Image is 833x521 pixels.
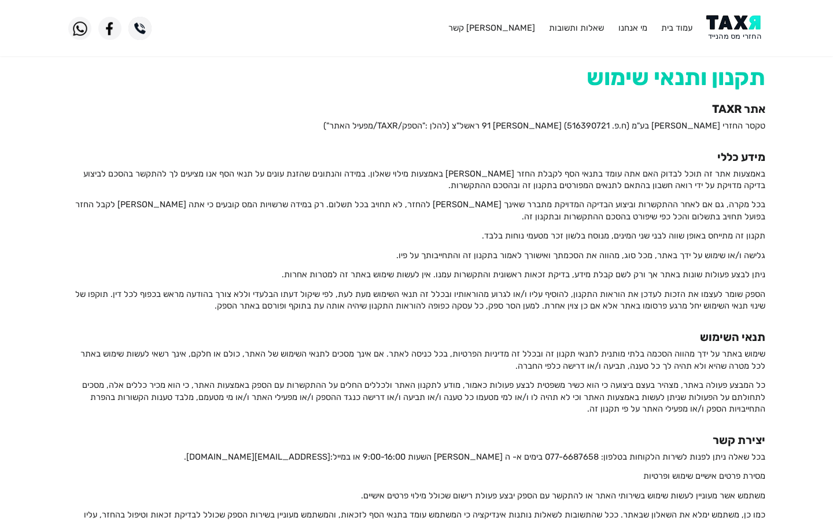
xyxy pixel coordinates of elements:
p: בכל שאלה ניתן לפנות לשירות הלקוחות בטלפון: 077-6687658 בימים א- ה [PERSON_NAME] השעות 9:00-16:00 ... [68,451,765,463]
strong: תנאי השימוש [700,331,765,344]
span: [EMAIL_ADDRESS][DOMAIN_NAME] [186,452,330,462]
p: משתמש אשר מעוניין לעשות שימוש בשירותי האתר או להתקשר עם הספק יבצע פעולת רישום שכולל מילוי פרטים א... [68,490,765,501]
strong: מידע כללי [717,151,765,164]
h4: אתר TAXR [68,102,765,116]
a: [PERSON_NAME] קשר [448,23,535,33]
strong: יצירת קשר [713,434,765,447]
p: באמצעות אתר זה תוכל לבדוק האם אתה עומד בתנאי הסף לקבלת החזר [PERSON_NAME] באמצעות מילוי שאלון. במ... [68,168,765,192]
p: תקנון זה מתייחס באופן שווה לבני שני המינים, מנוסח בלשון זכר מטעמי נוחות בלבד. [68,230,765,241]
a: עמוד בית [661,23,692,33]
p: גלישה ו/או שימוש על ידך באתר, מכל סוג, מהווה את הסכמתך ואישורך לאמור בתקנון זה והתחייבותך על פיו. [68,250,765,261]
img: Phone [128,17,152,40]
h1: תקנון ותנאי שימוש [68,64,765,91]
p: הספק שומר לעצמו את הזכות לעדכן את הוראות התקנון, להוסיף עליו ו/או לגרוע מהוראותיו ובכלל זה תנאי ה... [68,288,765,312]
img: Facebook [98,17,121,40]
p: ניתן לבצע פעולות שונות באתר אך ורק לשם קבלת מידע, בדיקת זכאות ראשונית והתקשרות עמנו. אין לעשות שי... [68,269,765,280]
img: WhatsApp [68,17,91,40]
a: שאלות ותשובות [549,23,604,33]
a: מי אנחנו [618,23,647,33]
p: טקסר החזרי [PERSON_NAME] בע"מ (ח.פ. 516390721) [PERSON_NAME] 91 ראשל"צ (להלן :"הספק/TAXR/מפעיל הא... [68,120,765,131]
p: מסירת פרטים אישיים שימוש ופרטיות [68,470,765,482]
p: כל המבצע פעולה באתר, מצהיר בעצם ביצועה כי הוא כשיר משפטית לבצע פעולות כאמור, מודע לתקנון האתר ולכ... [68,379,765,414]
img: Logo [706,15,765,41]
p: בכל מקרה, גם אם לאחר ההתקשרות וביצוע הבדיקה המדויקת מתברר שאינך [PERSON_NAME] להחזר, לא תחויב בכל... [68,199,765,222]
p: שימוש באתר על ידך מהווה הסכמה בלתי מותנית לתנאי תקנון זה ובכלל זה מדיניות הפרטיות, בכל כניסה לאתר... [68,348,765,372]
